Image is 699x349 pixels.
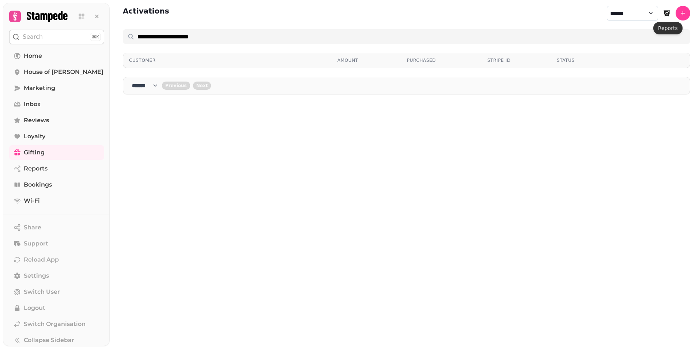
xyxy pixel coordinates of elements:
span: Inbox [24,100,41,109]
a: Home [9,49,104,63]
button: Share [9,220,104,235]
div: Status [557,57,615,63]
span: Wi-Fi [24,196,40,205]
span: Reload App [24,255,59,264]
button: Switch User [9,285,104,299]
a: House of [PERSON_NAME] [9,65,104,79]
button: Reload App [9,252,104,267]
a: Loyalty [9,129,104,144]
span: Switch User [24,288,60,296]
span: Share [24,223,41,232]
span: Logout [24,304,45,312]
div: ⌘K [90,33,101,41]
button: next [193,82,211,90]
a: Gifting [9,145,104,160]
span: Reports [24,164,48,173]
span: Next [196,83,208,88]
a: Switch Organisation [9,317,104,331]
span: Switch Organisation [24,320,86,329]
div: Customer [129,57,326,63]
span: Marketing [24,84,55,93]
p: Search [23,33,43,41]
span: Reviews [24,116,49,125]
button: Support [9,236,104,251]
a: Reports [9,161,104,176]
div: Reports [653,22,683,34]
div: Purchased [407,57,476,63]
a: Bookings [9,177,104,192]
h2: Activations [123,6,169,20]
span: Gifting [24,148,45,157]
a: Inbox [9,97,104,112]
div: Stripe ID [487,57,545,63]
span: Home [24,52,42,60]
span: Support [24,239,48,248]
span: Collapse Sidebar [24,336,74,345]
span: Loyalty [24,132,45,141]
span: Previous [165,83,187,88]
nav: Pagination [123,77,690,94]
div: Amount [337,57,395,63]
span: House of [PERSON_NAME] [24,68,103,76]
button: Collapse Sidebar [9,333,104,348]
button: Search⌘K [9,30,104,44]
span: Settings [24,271,49,280]
a: Marketing [9,81,104,95]
span: Bookings [24,180,52,189]
button: Logout [9,301,104,315]
a: Wi-Fi [9,194,104,208]
button: back [162,82,190,90]
a: Reviews [9,113,104,128]
a: Settings [9,269,104,283]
